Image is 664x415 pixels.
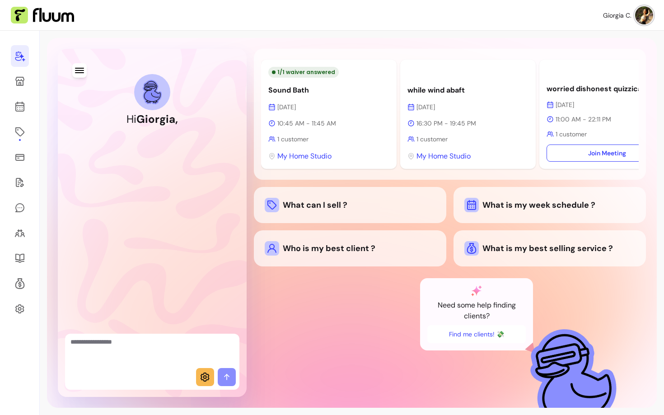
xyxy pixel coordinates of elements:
[11,45,29,67] a: Home
[11,247,29,269] a: Resources
[471,285,482,296] img: AI Co-Founder gradient star
[126,112,178,126] h1: Hi
[407,103,528,112] p: [DATE]
[104,128,201,141] h2: I'm your AI Co-Founder
[464,241,635,256] div: What is my best selling service ?
[603,11,631,20] span: Giorgia C.
[407,135,528,144] p: 1 customer
[70,337,234,364] textarea: Ask me anything...
[427,325,526,343] button: Find me clients! 💸
[11,70,29,92] a: My Page
[268,67,339,78] div: 1 / 1 waiver answered
[11,172,29,193] a: Waivers
[143,80,162,104] img: AI Co-Founder avatar
[11,7,74,24] img: Fluum Logo
[277,151,332,162] span: My Home Studio
[265,198,435,212] div: What can I sell ?
[603,6,653,24] button: avatarGiorgia C.
[407,119,528,128] p: 16:30 PM - 19:45 PM
[11,197,29,219] a: My Messages
[635,6,653,24] img: avatar
[11,222,29,244] a: Clients
[416,151,471,162] span: My Home Studio
[268,119,389,128] p: 10:45 AM - 11:45 AM
[464,198,635,212] div: What is my week schedule ?
[11,273,29,294] a: Refer & Earn
[11,298,29,320] a: Settings
[136,112,178,126] b: Giorgia ,
[11,96,29,117] a: Calendar
[407,85,528,96] p: while wind abaft
[268,135,389,144] p: 1 customer
[268,103,389,112] p: [DATE]
[427,300,526,322] p: Need some help finding clients?
[268,85,389,96] p: Sound Bath
[11,121,29,143] a: Offerings
[11,146,29,168] a: Sales
[265,241,435,256] div: Who is my best client ?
